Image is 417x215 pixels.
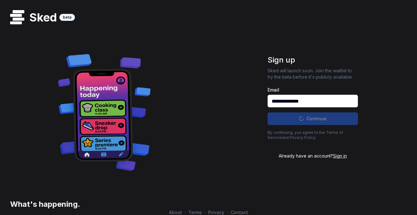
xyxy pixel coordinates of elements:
h3: What's happening. [8,199,80,209]
h1: Sign up [268,55,358,65]
a: Privacy Policy [290,135,315,140]
a: Terms [186,210,204,215]
a: Privacy [206,210,227,215]
a: Terms of Service [268,130,343,140]
a: Contact [228,210,251,215]
img: logo [10,10,24,24]
label: Email [268,88,358,92]
p: By continuing, you agree to the and . [268,130,358,140]
h1: Sked [24,11,59,24]
span: Sign in [333,153,347,158]
div: beta [59,14,75,21]
div: Already have an account? [268,153,358,159]
p: Sked will launch soon. Join the waitlist to try the beta before it's publicly available. [268,68,358,80]
img: Decorative [55,47,154,176]
a: About [166,210,184,215]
